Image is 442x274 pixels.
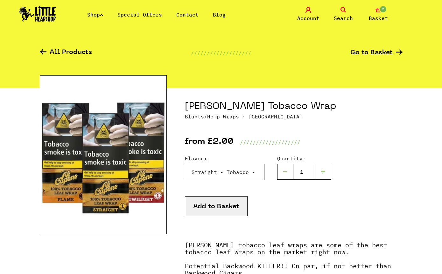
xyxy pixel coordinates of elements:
img: Little Head Shop Logo [19,6,56,22]
a: Blunts/Hemp Wraps [185,113,239,120]
p: /////////////////// [191,49,251,57]
a: Search [327,7,359,22]
a: Blog [213,11,226,18]
p: from £2.00 [185,138,234,146]
button: Add to Basket [185,196,248,216]
label: Quantity: [277,155,331,162]
a: All Products [40,49,92,57]
input: 1 [293,164,315,180]
a: Shop [87,11,103,18]
p: /////////////////// [240,138,300,146]
img: Al Capone Tobacco Wrap [40,75,167,234]
a: Contact [176,11,199,18]
span: 2 [379,5,387,13]
span: Basket [369,14,388,22]
p: · [GEOGRAPHIC_DATA] [185,113,403,120]
a: 2 Basket [362,7,394,22]
a: Special Offers [117,11,162,18]
h1: [PERSON_NAME] Tobacco Wrap [185,101,403,113]
span: Account [297,14,319,22]
label: Flavour [185,155,264,162]
a: Go to Basket [350,50,403,56]
span: Search [334,14,353,22]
